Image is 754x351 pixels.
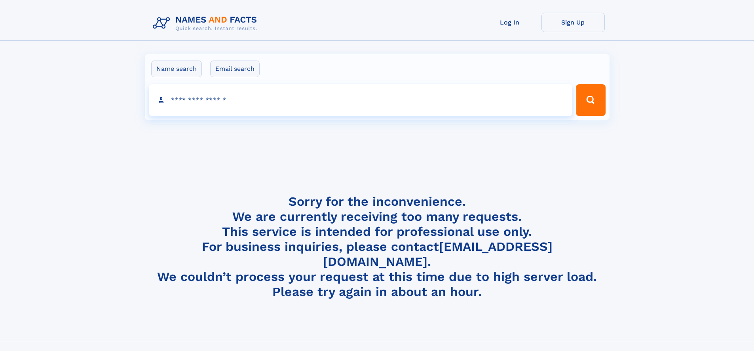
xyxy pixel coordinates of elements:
[151,61,202,77] label: Name search
[323,239,553,269] a: [EMAIL_ADDRESS][DOMAIN_NAME]
[150,13,264,34] img: Logo Names and Facts
[541,13,605,32] a: Sign Up
[210,61,260,77] label: Email search
[478,13,541,32] a: Log In
[576,84,605,116] button: Search Button
[150,194,605,300] h4: Sorry for the inconvenience. We are currently receiving too many requests. This service is intend...
[149,84,573,116] input: search input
